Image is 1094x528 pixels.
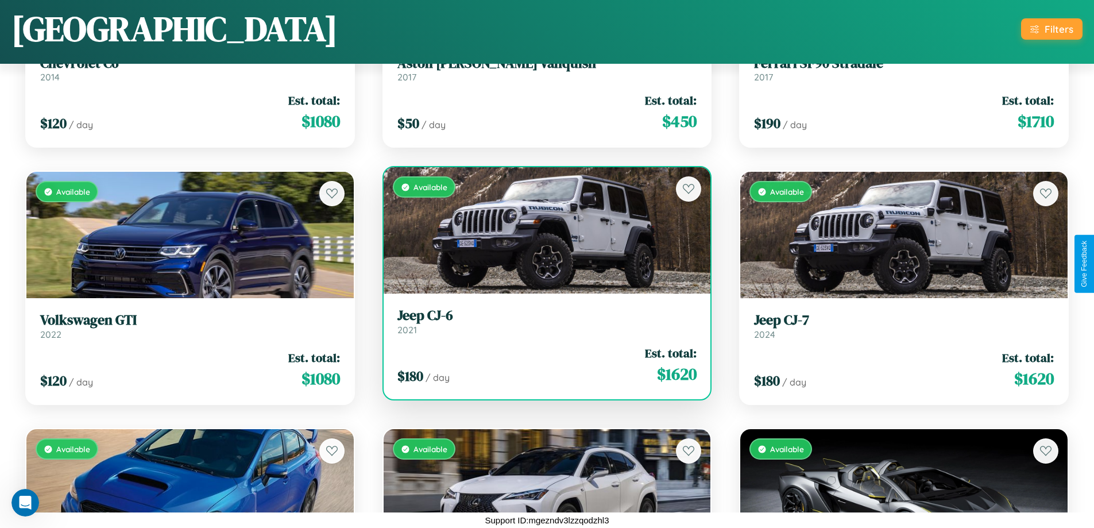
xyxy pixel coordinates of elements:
[754,55,1054,83] a: Ferrari SF90 Stradale2017
[645,345,697,361] span: Est. total:
[1080,241,1088,287] div: Give Feedback
[56,444,90,454] span: Available
[11,489,39,517] iframe: Intercom live chat
[645,92,697,109] span: Est. total:
[657,363,697,386] span: $ 1620
[754,312,1054,329] h3: Jeep CJ-7
[397,324,417,336] span: 2021
[413,444,447,454] span: Available
[1021,18,1083,40] button: Filters
[40,312,340,329] h3: Volkswagen GTI
[1002,92,1054,109] span: Est. total:
[1045,23,1073,35] div: Filters
[56,187,90,196] span: Available
[485,512,609,528] p: Support ID: mgezndv3lzzqodzhl3
[11,5,338,52] h1: [GEOGRAPHIC_DATA]
[69,376,93,388] span: / day
[754,312,1054,340] a: Jeep CJ-72024
[1002,349,1054,366] span: Est. total:
[782,376,806,388] span: / day
[754,114,780,133] span: $ 190
[397,307,697,324] h3: Jeep CJ-6
[69,119,93,130] span: / day
[426,372,450,383] span: / day
[397,307,697,336] a: Jeep CJ-62021
[1018,110,1054,133] span: $ 1710
[397,71,416,83] span: 2017
[40,55,340,83] a: Chevrolet C62014
[754,371,780,390] span: $ 180
[397,55,697,72] h3: Aston [PERSON_NAME] Vanquish
[301,110,340,133] span: $ 1080
[770,187,804,196] span: Available
[783,119,807,130] span: / day
[662,110,697,133] span: $ 450
[754,71,773,83] span: 2017
[397,114,419,133] span: $ 50
[40,312,340,340] a: Volkswagen GTI2022
[397,367,423,386] span: $ 180
[422,119,446,130] span: / day
[40,371,67,390] span: $ 120
[1014,367,1054,390] span: $ 1620
[40,114,67,133] span: $ 120
[40,329,61,340] span: 2022
[397,55,697,83] a: Aston [PERSON_NAME] Vanquish2017
[754,329,775,340] span: 2024
[770,444,804,454] span: Available
[413,182,447,192] span: Available
[288,349,340,366] span: Est. total:
[40,71,60,83] span: 2014
[301,367,340,390] span: $ 1080
[288,92,340,109] span: Est. total:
